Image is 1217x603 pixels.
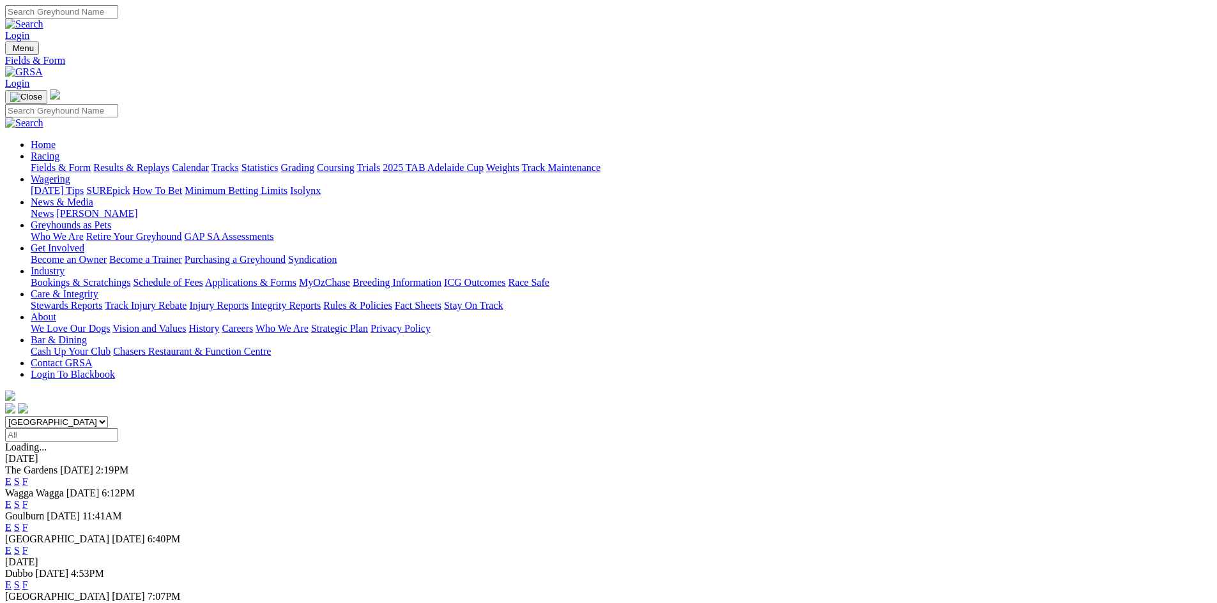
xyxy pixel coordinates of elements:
span: Loading... [5,442,47,452]
a: Get Involved [31,242,84,253]
a: Greyhounds as Pets [31,220,111,230]
a: S [14,545,20,556]
img: facebook.svg [5,403,15,413]
a: Integrity Reports [251,300,321,311]
a: Coursing [317,162,355,173]
a: Rules & Policies [323,300,392,311]
span: 2:19PM [96,465,129,475]
a: Who We Are [31,231,84,242]
span: Menu [13,43,34,53]
a: Login [5,30,29,41]
a: Cash Up Your Club [31,346,111,357]
a: Wagering [31,174,70,184]
span: [DATE] [112,533,145,544]
a: Track Maintenance [522,162,601,173]
a: News & Media [31,197,93,207]
span: [DATE] [60,465,93,475]
a: News [31,208,54,219]
a: Applications & Forms [205,277,296,288]
a: Care & Integrity [31,288,98,299]
a: Strategic Plan [311,323,368,334]
a: Login [5,78,29,89]
a: Isolynx [290,185,321,196]
div: Industry [31,277,1212,288]
a: Statistics [241,162,279,173]
a: Become a Trainer [109,254,182,265]
a: Who We Are [256,323,309,334]
span: [DATE] [112,591,145,602]
img: logo-grsa-white.png [5,391,15,401]
div: News & Media [31,208,1212,220]
a: Calendar [172,162,209,173]
a: S [14,499,20,510]
a: F [22,579,28,590]
span: [DATE] [66,488,100,498]
span: 6:40PM [148,533,181,544]
span: [DATE] [47,510,80,521]
input: Search [5,104,118,117]
a: Track Injury Rebate [105,300,187,311]
a: F [22,545,28,556]
a: Breeding Information [353,277,441,288]
a: Vision and Values [112,323,186,334]
a: S [14,579,20,590]
img: Search [5,19,43,30]
span: 6:12PM [102,488,135,498]
span: The Gardens [5,465,57,475]
a: F [22,476,28,487]
a: E [5,545,11,556]
a: Become an Owner [31,254,107,265]
a: Tracks [211,162,239,173]
div: [DATE] [5,556,1212,568]
a: F [22,522,28,533]
a: E [5,579,11,590]
div: Care & Integrity [31,300,1212,311]
div: Greyhounds as Pets [31,231,1212,242]
a: Chasers Restaurant & Function Centre [113,346,271,357]
a: F [22,499,28,510]
a: Purchasing a Greyhound [185,254,286,265]
div: [DATE] [5,453,1212,465]
a: Fields & Form [31,162,91,173]
a: History [188,323,219,334]
button: Toggle navigation [5,90,47,104]
a: SUREpick [86,185,130,196]
a: Schedule of Fees [133,277,203,288]
a: E [5,522,11,533]
a: Stewards Reports [31,300,102,311]
a: Industry [31,265,65,276]
img: GRSA [5,66,43,78]
a: Weights [486,162,519,173]
span: Wagga Wagga [5,488,64,498]
a: Fields & Form [5,55,1212,66]
a: ICG Outcomes [444,277,505,288]
a: S [14,476,20,487]
a: Privacy Policy [371,323,431,334]
img: logo-grsa-white.png [50,89,60,100]
img: Search [5,117,43,129]
div: Bar & Dining [31,346,1212,357]
span: Goulburn [5,510,44,521]
input: Select date [5,428,118,442]
div: Get Involved [31,254,1212,265]
a: S [14,522,20,533]
a: E [5,476,11,487]
a: MyOzChase [299,277,350,288]
a: Careers [222,323,253,334]
a: Bookings & Scratchings [31,277,130,288]
a: [PERSON_NAME] [56,208,137,219]
span: 11:41AM [82,510,122,521]
a: Race Safe [508,277,549,288]
a: Home [31,139,56,150]
a: Grading [281,162,314,173]
input: Search [5,5,118,19]
span: [DATE] [36,568,69,579]
a: Minimum Betting Limits [185,185,287,196]
a: Bar & Dining [31,334,87,345]
div: Wagering [31,185,1212,197]
a: Trials [356,162,380,173]
a: Injury Reports [189,300,249,311]
img: twitter.svg [18,403,28,413]
a: [DATE] Tips [31,185,84,196]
